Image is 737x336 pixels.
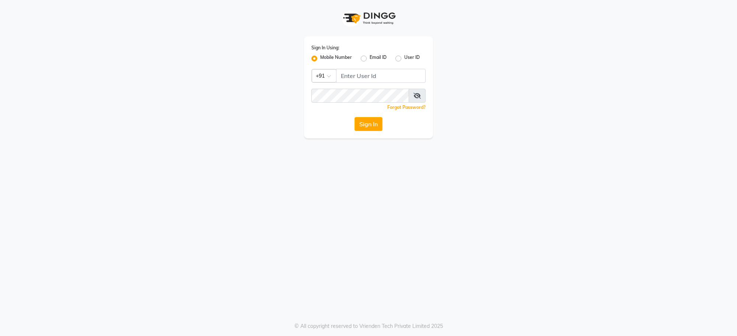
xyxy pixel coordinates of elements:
input: Username [311,89,409,103]
a: Forgot Password? [387,105,426,110]
button: Sign In [354,117,383,131]
label: Mobile Number [320,54,352,63]
input: Username [336,69,426,83]
label: User ID [404,54,420,63]
label: Email ID [370,54,387,63]
img: logo1.svg [339,7,398,29]
label: Sign In Using: [311,45,339,51]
